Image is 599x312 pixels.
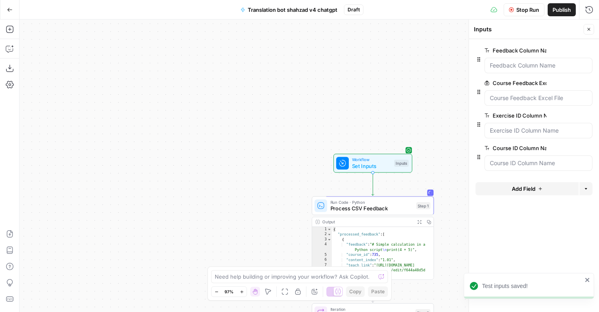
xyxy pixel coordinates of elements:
[349,288,361,295] span: Copy
[553,80,571,86] span: edit field
[312,242,332,253] div: 4
[330,306,412,312] span: Iteration
[352,157,391,163] span: Workflow
[327,227,332,232] span: Toggle code folding, rows 1 through 146
[312,257,332,263] div: 6
[490,127,587,135] input: Exercise ID Column Name
[346,286,365,297] button: Copy
[553,145,571,151] span: edit field
[504,3,544,16] button: Stop Run
[312,263,332,278] div: 7
[327,237,332,242] span: Toggle code folding, rows 3 through 14
[490,94,587,102] input: Course Feedback Excel File
[312,227,332,232] div: 1
[394,160,409,167] div: Inputs
[482,282,582,290] div: Test inputs saved!
[312,196,434,279] div: Run Code · PythonProcess CSV FeedbackStep 1Output{ "processed_feedback":[ { "feedback":"# Simple ...
[553,112,571,119] span: edit field
[327,232,332,237] span: Toggle code folding, rows 2 through 87
[512,185,535,193] span: Add Field
[330,199,413,205] span: Run Code · Python
[322,219,412,225] div: Output
[474,25,581,33] div: Inputs
[312,232,332,237] div: 2
[312,253,332,258] div: 5
[236,3,342,16] button: Translation bot shahzad v4 chatgpt
[312,154,434,172] div: WorkflowSet InputsInputs
[476,182,579,195] button: Add Field
[516,6,539,14] span: Stop Run
[490,61,587,70] input: Feedback Column Name
[550,78,581,88] button: edit field
[484,144,546,152] label: Course ID Column Name
[484,111,546,120] label: Exercise ID Column Name
[312,237,332,242] div: 3
[484,46,546,55] label: Feedback Column Name
[548,3,576,16] button: Publish
[368,286,388,297] button: Paste
[372,280,374,303] g: Edge from step_1 to step_3
[550,46,581,55] button: edit field
[348,6,360,13] span: Draft
[372,172,374,195] g: Edge from start to step_1
[352,162,391,170] span: Set Inputs
[550,111,581,120] button: edit field
[371,288,385,295] span: Paste
[550,143,581,153] button: edit field
[585,277,590,283] button: close
[490,159,587,167] input: Course ID Column Name
[553,47,571,54] span: edit field
[248,6,337,14] span: Translation bot shahzad v4 chatgpt
[553,6,571,14] span: Publish
[416,202,430,209] div: Step 1
[330,205,413,212] span: Process CSV Feedback
[225,288,233,295] span: 97%
[484,79,546,87] label: Course Feedback Excel File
